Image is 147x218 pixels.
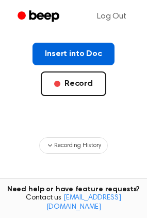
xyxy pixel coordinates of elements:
button: Record [41,71,106,96]
a: [EMAIL_ADDRESS][DOMAIN_NAME] [46,194,121,211]
a: Beep [10,7,69,27]
button: Recording History [39,137,107,154]
span: Contact us [6,194,141,212]
span: Recording History [54,141,101,150]
a: Log Out [87,4,137,29]
button: Insert into Doc [32,43,115,65]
